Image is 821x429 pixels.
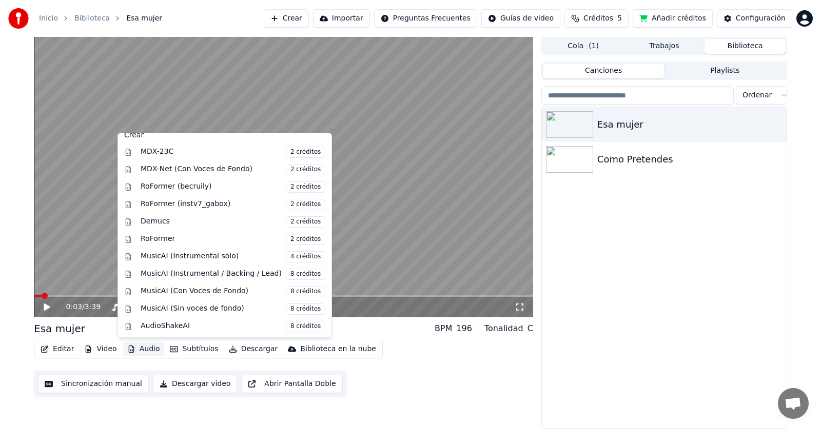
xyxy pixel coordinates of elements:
button: Preguntas Frecuentes [374,9,477,28]
div: Como Pretendes [597,152,783,167]
button: Añadir créditos [633,9,713,28]
button: Crear [264,9,309,28]
div: 196 [456,322,472,335]
div: MusicAI (Con Voces de Fondo) [141,286,325,297]
button: Abrir Pantalla Doble [241,375,342,393]
span: 2 créditos [286,216,325,228]
div: RoFormer (instv7_gabox) [141,199,325,210]
span: 2 créditos [286,164,325,175]
span: 4 créditos [286,251,325,262]
span: Créditos [583,13,613,24]
div: MusicAI (Instrumental solo) [141,251,325,262]
div: Esa mujer [597,117,783,132]
span: 8 créditos [286,303,325,315]
button: Video [80,342,121,356]
button: Audio [123,342,164,356]
span: 2 créditos [286,199,325,210]
div: MusicAI (Instrumental / Backing / Lead) [141,269,325,280]
div: Tonalidad [484,322,523,335]
div: MDX-Net (Con Voces de Fondo) [141,164,325,175]
span: 2 créditos [286,181,325,193]
button: Descargar [225,342,282,356]
button: Cola [543,39,624,54]
span: Ordenar [742,90,772,100]
div: Crear [124,130,325,140]
button: Trabajos [624,39,705,54]
span: 8 créditos [286,286,325,297]
button: Créditos5 [564,9,629,28]
button: Importar [313,9,370,28]
span: 2 créditos [286,234,325,245]
span: 8 créditos [286,321,325,332]
div: RoFormer (becruily) [141,181,325,193]
a: Biblioteca [74,13,110,24]
span: 8 créditos [286,269,325,280]
img: youka [8,8,29,29]
span: ( 1 ) [589,41,599,51]
button: Descargar video [153,375,237,393]
span: 2 créditos [286,147,325,158]
span: 5 [617,13,622,24]
button: Subtítulos [166,342,222,356]
button: Editar [36,342,78,356]
div: AudioShakeAI [141,321,325,332]
div: RoFormer [141,234,325,245]
div: / [66,302,91,312]
div: Chat abierto [778,388,809,419]
button: Sincronización manual [38,375,149,393]
span: 3:39 [85,302,101,312]
div: Esa mujer [34,321,85,336]
button: Canciones [543,64,664,78]
a: Inicio [39,13,58,24]
nav: breadcrumb [39,13,162,24]
span: 0:03 [66,302,82,312]
button: Guías de video [481,9,560,28]
div: C [527,322,533,335]
div: Configuración [736,13,786,24]
div: Biblioteca en la nube [300,344,376,354]
div: BPM [435,322,452,335]
div: MusicAI (Sin voces de fondo) [141,303,325,315]
button: Configuración [717,9,792,28]
div: Demucs [141,216,325,228]
button: Biblioteca [705,39,786,54]
div: MDX-23C [141,147,325,158]
span: Esa mujer [126,13,162,24]
button: Playlists [664,64,786,78]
